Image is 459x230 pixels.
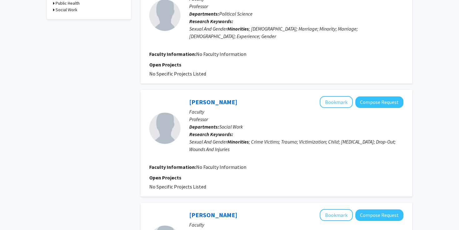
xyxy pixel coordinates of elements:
button: Add Melanie Otis to Bookmarks [320,96,353,108]
span: Political Science [219,11,253,17]
b: Minorities [227,139,249,145]
p: Open Projects [149,174,403,181]
button: Add Sharon Rostosky to Bookmarks [320,209,353,221]
a: [PERSON_NAME] [189,211,237,219]
div: Sexual And Gender ; [DEMOGRAPHIC_DATA]; Marriage; Minority; Marriage; [DEMOGRAPHIC_DATA]; Experie... [189,25,403,40]
b: Minorities [227,26,249,32]
b: Research Keywords: [189,131,233,137]
b: Departments: [189,11,219,17]
span: No Specific Projects Listed [149,71,206,77]
span: No Faculty Information [196,51,246,57]
span: Social Work [219,124,243,130]
h3: Social Work [56,7,77,13]
span: No Specific Projects Listed [149,184,206,190]
p: Professor [189,115,403,123]
b: Faculty Information: [149,164,196,170]
iframe: Chat [5,202,27,225]
button: Compose Request to Melanie Otis [355,96,403,108]
p: Professor [189,2,403,10]
b: Departments: [189,124,219,130]
p: Faculty [189,108,403,115]
a: [PERSON_NAME] [189,98,237,106]
div: Sexual And Gender ; Crime Victims; Trauma; Victimization; Child; [MEDICAL_DATA]; Drop-Out; Wounds... [189,138,403,153]
b: Research Keywords: [189,18,233,24]
b: Faculty Information: [149,51,196,57]
p: Faculty [189,221,403,228]
span: No Faculty Information [196,164,246,170]
button: Compose Request to Sharon Rostosky [355,209,403,221]
p: Open Projects [149,61,403,68]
